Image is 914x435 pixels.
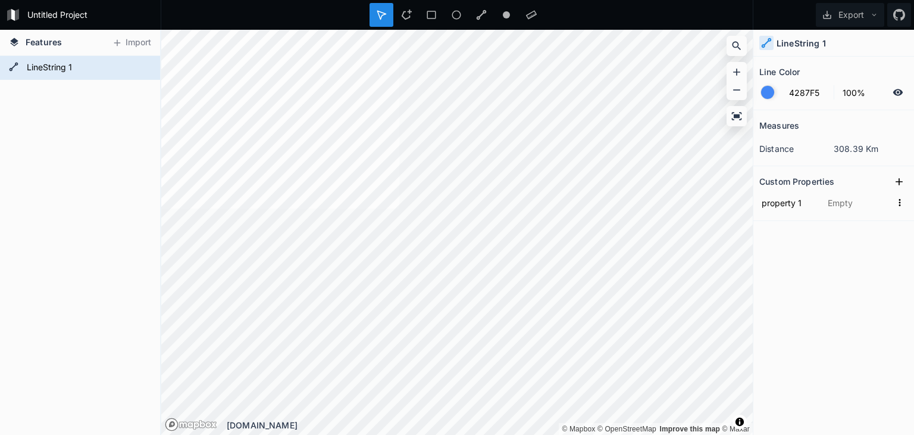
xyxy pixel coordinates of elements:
dd: 308.39 Km [834,142,908,155]
button: Export [816,3,884,27]
a: Mapbox logo [165,418,179,431]
a: Maxar [722,425,750,433]
a: Mapbox logo [165,418,217,431]
h2: Measures [759,116,799,135]
button: Import [106,33,157,52]
span: Features [26,36,62,48]
a: OpenStreetMap [597,425,656,433]
input: Name [759,194,819,212]
div: [DOMAIN_NAME] [227,419,753,431]
a: Map feedback [659,425,720,433]
input: Empty [825,194,891,212]
button: Toggle attribution [733,415,747,429]
dt: distance [759,142,834,155]
a: Mapbox [562,425,595,433]
span: Toggle attribution [736,415,743,428]
h4: LineString 1 [777,37,826,49]
h2: Line Color [759,63,800,81]
h2: Custom Properties [759,172,834,191]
